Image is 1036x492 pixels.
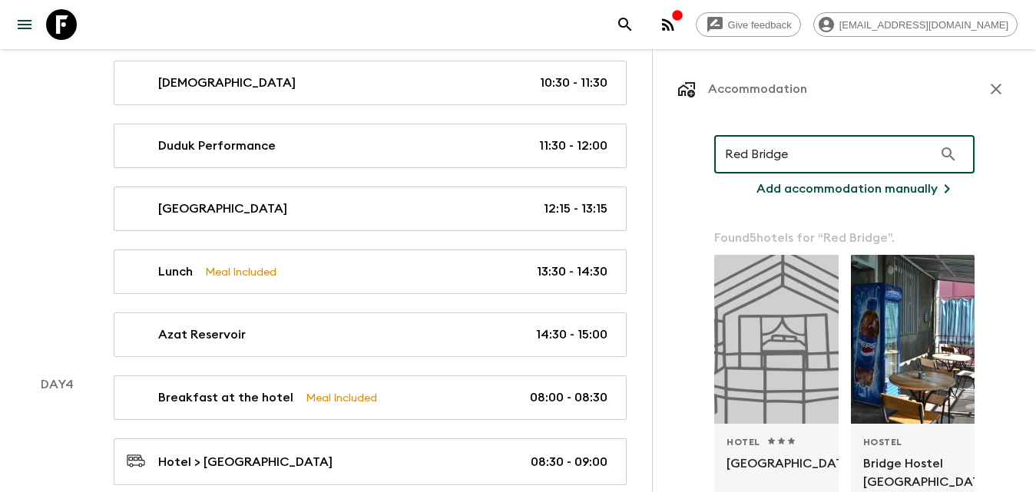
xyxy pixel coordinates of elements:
p: Duduk Performance [158,137,276,155]
p: Meal Included [306,389,377,406]
p: Add accommodation manually [756,180,938,198]
p: Found 5 hotels for “ Red Bridge ”. [714,229,975,247]
div: [EMAIL_ADDRESS][DOMAIN_NAME] [813,12,1018,37]
p: Azat Reservoir [158,325,246,344]
a: LunchMeal Included13:30 - 14:30 [114,249,627,294]
div: Photo of Bridge Hostel Armenia [851,255,975,424]
span: Give feedback [720,19,800,31]
p: 13:30 - 14:30 [537,263,607,281]
p: 08:30 - 09:00 [531,453,607,471]
p: [GEOGRAPHIC_DATA] [727,454,826,491]
p: 14:30 - 15:00 [536,325,607,344]
button: search adventures [610,9,640,40]
p: [GEOGRAPHIC_DATA] [158,200,287,218]
p: Meal Included [205,263,276,280]
p: [DEMOGRAPHIC_DATA] [158,74,296,92]
input: Search for a region or hotel... [714,133,933,176]
p: Day 4 [18,375,95,394]
span: Hotel [727,436,760,448]
p: Hotel > [GEOGRAPHIC_DATA] [158,453,333,471]
a: [GEOGRAPHIC_DATA]12:15 - 13:15 [114,187,627,231]
a: Hotel > [GEOGRAPHIC_DATA]08:30 - 09:00 [114,438,627,485]
span: [EMAIL_ADDRESS][DOMAIN_NAME] [831,19,1017,31]
a: Azat Reservoir14:30 - 15:00 [114,312,627,357]
p: 10:30 - 11:30 [540,74,607,92]
p: Accommodation [708,80,807,98]
p: 11:30 - 12:00 [539,137,607,155]
div: Photo of Sanahin Bridge Hotel [714,255,839,424]
a: Duduk Performance11:30 - 12:00 [114,124,627,168]
a: Give feedback [696,12,801,37]
a: Breakfast at the hotelMeal Included08:00 - 08:30 [114,375,627,420]
p: Bridge Hostel [GEOGRAPHIC_DATA] [863,454,963,491]
p: 08:00 - 08:30 [530,388,607,407]
p: Breakfast at the hotel [158,388,293,407]
button: Add accommodation manually [738,173,975,204]
button: menu [9,9,40,40]
span: Hostel [863,436,903,448]
a: [DEMOGRAPHIC_DATA]10:30 - 11:30 [114,61,627,105]
p: 12:15 - 13:15 [544,200,607,218]
p: Lunch [158,263,193,281]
